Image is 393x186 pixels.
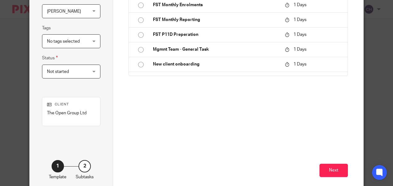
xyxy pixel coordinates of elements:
[153,17,279,23] p: FST Monthly Reporting
[294,3,306,7] span: 1 Days
[47,9,81,14] span: [PERSON_NAME]
[52,160,64,172] div: 1
[153,61,279,67] p: New client onboarding
[47,39,80,44] span: No tags selected
[319,164,348,177] button: Next
[42,54,58,61] label: Status
[49,174,66,180] p: Template
[42,25,51,31] label: Tags
[153,32,279,38] p: FST P11D Preperation
[294,47,306,52] span: 1 Days
[47,70,69,74] span: Not started
[78,160,91,172] div: 2
[153,2,279,8] p: FST Monthly Enrolments
[294,32,306,37] span: 1 Days
[294,62,306,66] span: 1 Days
[47,110,95,116] p: The Open Group Ltd
[153,46,279,53] p: Mgmnt Team - General Task
[76,174,94,180] p: Subtasks
[294,18,306,22] span: 1 Days
[47,102,95,107] p: Client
